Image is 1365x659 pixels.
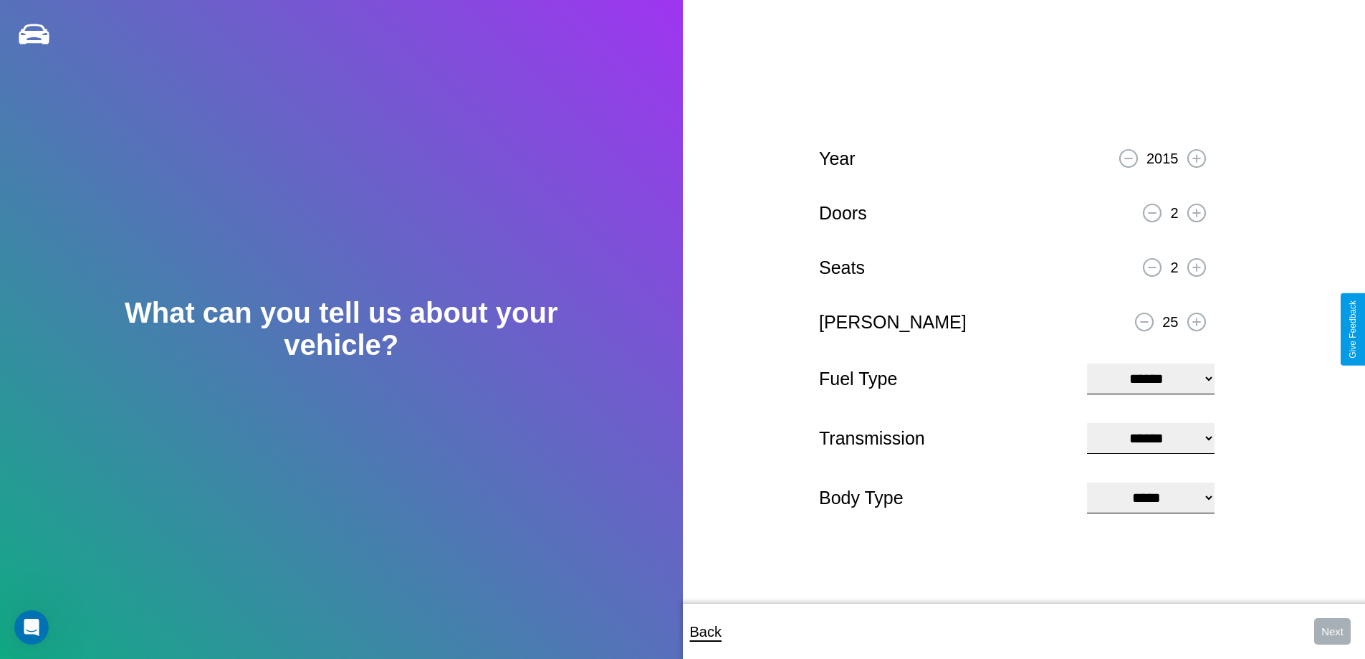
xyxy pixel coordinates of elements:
[1170,200,1178,226] p: 2
[68,297,614,361] h2: What can you tell us about your vehicle?
[819,422,1073,455] p: Transmission
[819,252,865,284] p: Seats
[1314,618,1351,645] button: Next
[1170,255,1178,280] p: 2
[1348,300,1358,359] div: Give Feedback
[819,482,1073,514] p: Body Type
[819,363,1073,395] p: Fuel Type
[14,610,49,645] iframe: Intercom live chat
[819,306,967,338] p: [PERSON_NAME]
[1162,309,1178,335] p: 25
[1146,146,1179,171] p: 2015
[819,143,856,175] p: Year
[690,619,722,645] p: Back
[819,197,867,229] p: Doors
